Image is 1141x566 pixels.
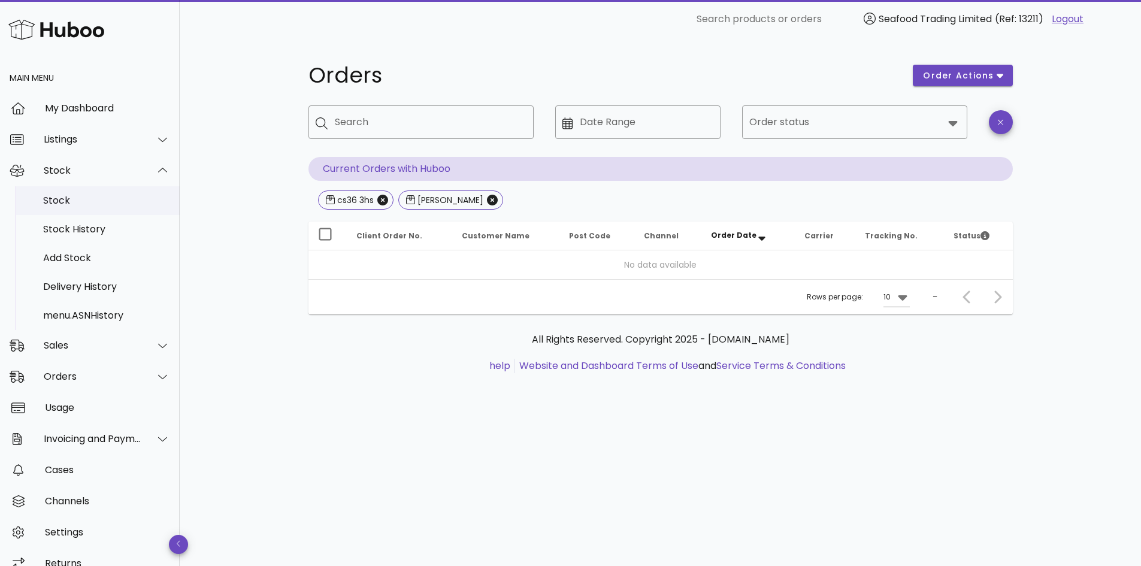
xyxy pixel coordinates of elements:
[515,359,846,373] li: and
[8,17,104,43] img: Huboo Logo
[804,231,834,241] span: Carrier
[462,231,529,241] span: Customer Name
[644,231,679,241] span: Channel
[933,292,937,302] div: –
[879,12,992,26] span: Seafood Trading Limited
[335,194,374,206] div: cs36 3hs
[995,12,1043,26] span: (Ref: 13211)
[43,223,170,235] div: Stock History
[883,287,910,307] div: 10Rows per page:
[489,359,510,373] a: help
[44,165,141,176] div: Stock
[883,292,891,302] div: 10
[865,231,918,241] span: Tracking No.
[45,402,170,413] div: Usage
[308,65,899,86] h1: Orders
[1052,12,1084,26] a: Logout
[308,157,1013,181] p: Current Orders with Huboo
[44,340,141,351] div: Sales
[308,250,1013,279] td: No data available
[634,222,701,250] th: Channel
[519,359,698,373] a: Website and Dashboard Terms of Use
[795,222,855,250] th: Carrier
[45,102,170,114] div: My Dashboard
[377,195,388,205] button: Close
[43,281,170,292] div: Delivery History
[43,252,170,264] div: Add Stock
[944,222,1012,250] th: Status
[559,222,634,250] th: Post Code
[716,359,846,373] a: Service Terms & Conditions
[807,280,910,314] div: Rows per page:
[487,195,498,205] button: Close
[43,195,170,206] div: Stock
[45,495,170,507] div: Channels
[855,222,945,250] th: Tracking No.
[43,310,170,321] div: menu.ASNHistory
[44,371,141,382] div: Orders
[318,332,1003,347] p: All Rights Reserved. Copyright 2025 - [DOMAIN_NAME]
[44,433,141,444] div: Invoicing and Payments
[415,194,483,206] div: [PERSON_NAME]
[45,526,170,538] div: Settings
[711,230,756,240] span: Order Date
[347,222,452,250] th: Client Order No.
[356,231,422,241] span: Client Order No.
[44,134,141,145] div: Listings
[452,222,560,250] th: Customer Name
[701,222,795,250] th: Order Date: Sorted descending. Activate to remove sorting.
[954,231,989,241] span: Status
[913,65,1012,86] button: order actions
[742,105,967,139] div: Order status
[922,69,994,82] span: order actions
[569,231,610,241] span: Post Code
[45,464,170,476] div: Cases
